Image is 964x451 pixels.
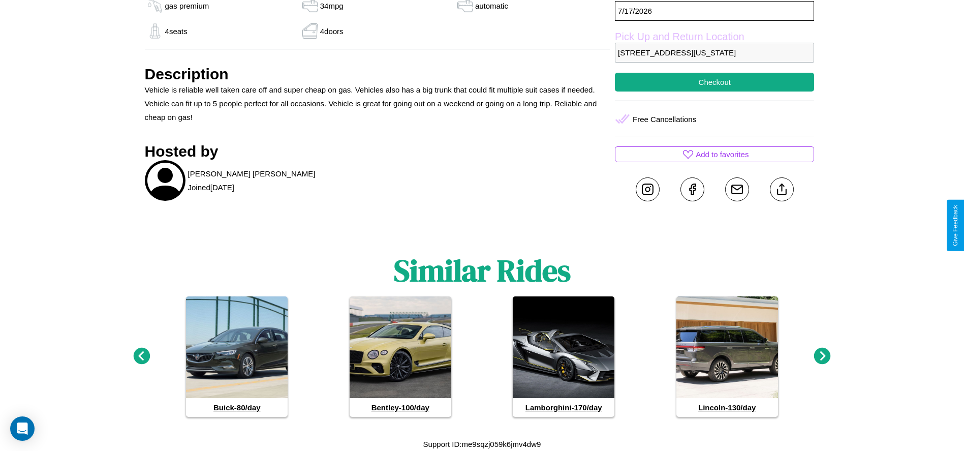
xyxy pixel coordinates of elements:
[145,66,610,83] h3: Description
[320,24,344,38] p: 4 doors
[676,398,778,417] h4: Lincoln - 130 /day
[676,296,778,417] a: Lincoln-130/day
[423,437,541,451] p: Support ID: me9sqzj059k6jmv4dw9
[696,147,749,161] p: Add to favorites
[952,205,959,246] div: Give Feedback
[145,143,610,160] h3: Hosted by
[186,398,288,417] h4: Buick - 80 /day
[513,398,614,417] h4: Lamborghini - 170 /day
[615,73,814,92] button: Checkout
[188,181,234,194] p: Joined [DATE]
[145,83,610,124] p: Vehicle is reliable well taken care off and super cheap on gas. Vehicles also has a big trunk tha...
[350,296,451,417] a: Bentley-100/day
[394,250,571,291] h1: Similar Rides
[145,23,165,39] img: gas
[186,296,288,417] a: Buick-80/day
[300,23,320,39] img: gas
[188,167,316,181] p: [PERSON_NAME] [PERSON_NAME]
[165,24,188,38] p: 4 seats
[633,112,696,126] p: Free Cancellations
[615,146,814,162] button: Add to favorites
[615,1,814,21] p: 7 / 17 / 2026
[615,43,814,63] p: [STREET_ADDRESS][US_STATE]
[615,31,814,43] label: Pick Up and Return Location
[513,296,614,417] a: Lamborghini-170/day
[350,398,451,417] h4: Bentley - 100 /day
[10,416,35,441] div: Open Intercom Messenger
